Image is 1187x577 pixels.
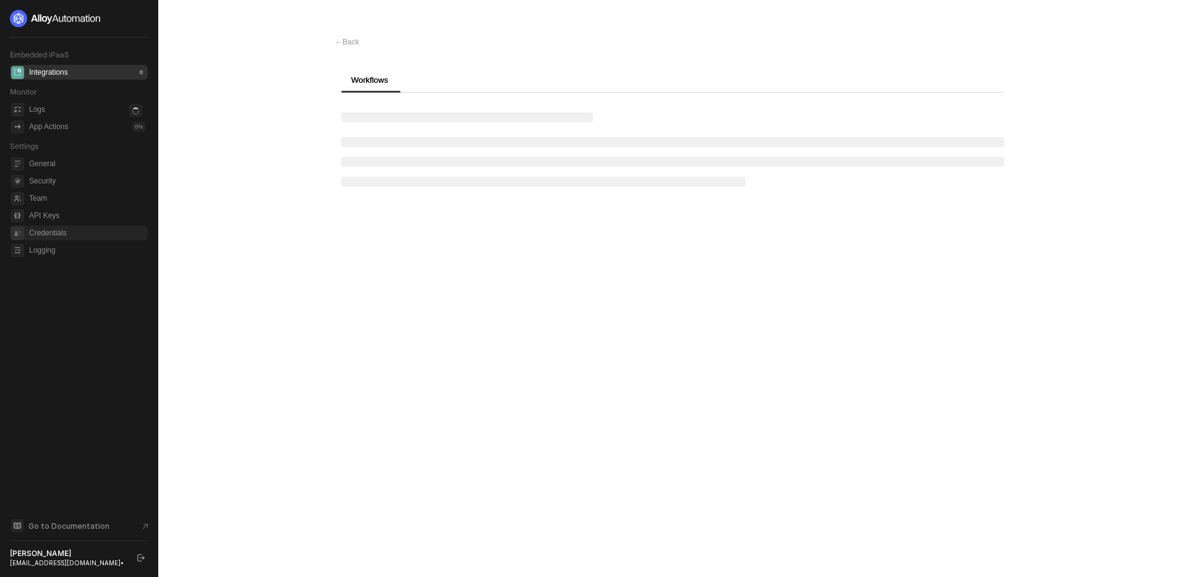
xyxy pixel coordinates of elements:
span: team [11,192,24,205]
span: document-arrow [139,520,151,533]
span: security [11,175,24,188]
span: logging [11,244,24,257]
div: Back [335,37,359,48]
div: [PERSON_NAME] [10,549,126,558]
span: API Keys [29,208,145,223]
span: api-key [11,209,24,222]
span: Credentials [29,225,145,240]
a: logo [10,10,148,27]
div: 0 % [132,122,145,132]
span: Monitor [10,87,37,96]
div: 0 [137,67,145,77]
span: Logging [29,243,145,258]
span: Team [29,191,145,206]
span: integrations [11,66,24,79]
span: icon-loader [129,104,142,117]
div: App Actions [29,122,68,132]
span: credentials [11,227,24,240]
span: Settings [10,141,38,151]
span: general [11,158,24,171]
a: Knowledge Base [10,518,148,533]
span: ← [335,38,342,46]
div: [EMAIL_ADDRESS][DOMAIN_NAME] • [10,558,126,567]
span: documentation [11,520,23,532]
div: Integrations [29,67,68,78]
span: icon-logs [11,103,24,116]
span: Security [29,174,145,188]
div: Logs [29,104,45,115]
span: Embedded iPaaS [10,50,69,59]
span: logout [137,554,145,562]
span: Go to Documentation [28,521,109,531]
span: General [29,156,145,171]
span: icon-app-actions [11,120,24,133]
img: logo [10,10,101,27]
span: Workflows [351,75,388,85]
